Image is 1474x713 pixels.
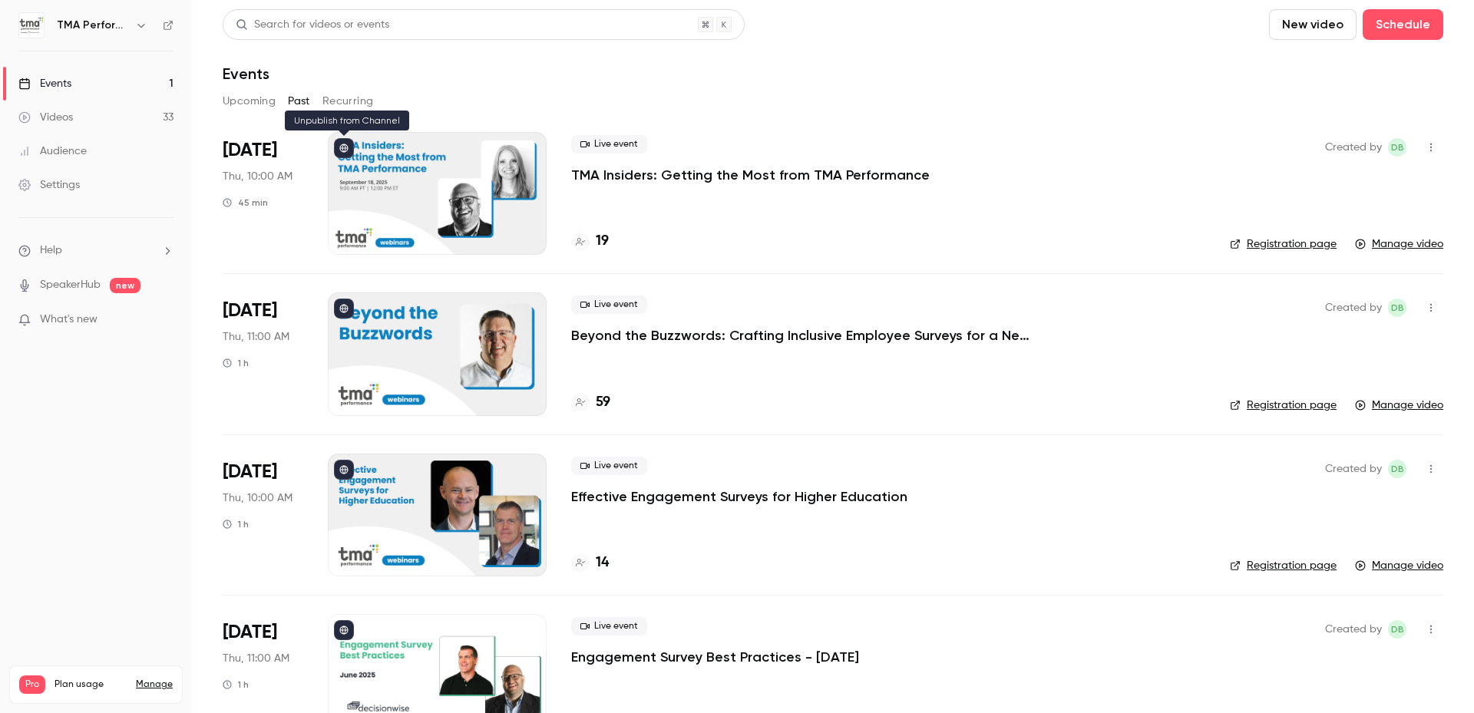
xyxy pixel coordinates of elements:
a: Manage [136,678,173,691]
span: Pro [19,675,45,694]
span: [DATE] [223,299,277,323]
button: New video [1269,9,1357,40]
button: Recurring [322,89,374,114]
a: TMA Insiders: Getting the Most from TMA Performance [571,166,930,184]
h4: 59 [596,392,610,413]
h1: Events [223,64,269,83]
a: 19 [571,231,609,252]
span: Live event [571,295,647,314]
span: Devin Black [1388,138,1406,157]
span: Live event [571,617,647,635]
a: Manage video [1355,558,1443,573]
span: What's new [40,312,97,328]
a: Manage video [1355,398,1443,413]
div: Settings [18,177,80,193]
a: Beyond the Buzzwords: Crafting Inclusive Employee Surveys for a New Political Era [571,326,1032,345]
span: Devin Black [1388,460,1406,478]
div: Sep 18 Thu, 10:00 AM (America/Denver) [223,132,303,255]
h4: 19 [596,231,609,252]
span: [DATE] [223,620,277,645]
span: Plan usage [55,678,127,691]
button: Past [288,89,310,114]
div: 45 min [223,196,268,209]
div: 1 h [223,518,249,530]
span: Created by [1325,138,1382,157]
span: Thu, 10:00 AM [223,169,292,184]
div: Events [18,76,71,91]
span: Thu, 11:00 AM [223,651,289,666]
div: Audience [18,144,87,159]
div: 1 h [223,357,249,369]
span: Created by [1325,620,1382,639]
a: 59 [571,392,610,413]
span: DB [1391,460,1404,478]
span: Created by [1325,460,1382,478]
div: Search for videos or events [236,17,389,33]
button: Schedule [1363,9,1443,40]
div: 1 h [223,678,249,691]
img: TMA Performance (formerly DecisionWise) [19,13,44,38]
button: Upcoming [223,89,276,114]
li: help-dropdown-opener [18,243,174,259]
div: Videos [18,110,73,125]
span: DB [1391,620,1404,639]
a: Effective Engagement Surveys for Higher Education [571,487,907,506]
a: 14 [571,553,609,573]
a: Engagement Survey Best Practices - [DATE] [571,648,859,666]
span: Devin Black [1388,299,1406,317]
h6: TMA Performance (formerly DecisionWise) [57,18,129,33]
a: Registration page [1230,236,1337,252]
span: Created by [1325,299,1382,317]
span: Thu, 11:00 AM [223,329,289,345]
a: Registration page [1230,558,1337,573]
div: Sep 4 Thu, 11:00 AM (America/Denver) [223,292,303,415]
h4: 14 [596,553,609,573]
a: SpeakerHub [40,277,101,293]
span: [DATE] [223,138,277,163]
span: Live event [571,135,647,153]
div: Jul 24 Thu, 10:00 AM (America/Denver) [223,454,303,576]
span: DB [1391,138,1404,157]
a: Registration page [1230,398,1337,413]
span: new [110,278,140,293]
a: Manage video [1355,236,1443,252]
span: Help [40,243,62,259]
span: [DATE] [223,460,277,484]
span: Devin Black [1388,620,1406,639]
span: Live event [571,457,647,475]
span: DB [1391,299,1404,317]
span: Thu, 10:00 AM [223,490,292,506]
